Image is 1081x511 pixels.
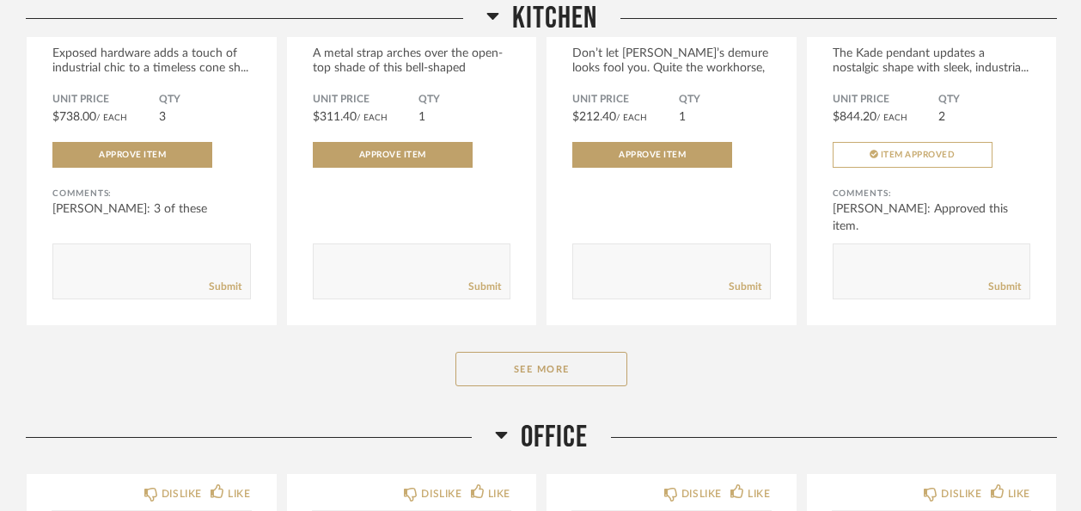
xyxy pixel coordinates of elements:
a: Submit [468,280,501,294]
div: DISLIKE [681,485,722,502]
span: / Each [357,114,388,122]
span: Approve Item [99,151,166,159]
span: QTY [938,93,1030,107]
span: QTY [418,93,510,107]
div: DISLIKE [421,485,461,502]
div: [PERSON_NAME]: Approved this item. [833,200,1031,235]
a: Submit [988,280,1021,294]
div: The Kade pendant updates a nostalgic shape with sleek, industria... [833,46,1031,76]
button: Approve Item [572,142,732,168]
span: Approve Item [619,151,686,159]
button: Approve Item [313,142,473,168]
div: [PERSON_NAME]: 3 of these [52,200,251,218]
div: DISLIKE [162,485,202,502]
a: Submit [209,280,241,294]
span: Unit Price [833,93,939,107]
button: See More [455,352,627,386]
div: LIKE [488,485,510,502]
a: Submit [729,280,761,294]
div: Comments: [833,185,1031,202]
span: / Each [96,114,127,122]
div: LIKE [228,485,250,502]
div: Exposed hardware adds a touch of industrial chic to a timeless cone sh... [52,46,251,76]
span: Unit Price [313,93,419,107]
div: LIKE [748,485,770,502]
span: $844.20 [833,111,876,123]
span: QTY [159,93,251,107]
span: 1 [418,111,425,123]
div: DISLIKE [941,485,981,502]
span: / Each [616,114,647,122]
span: 2 [938,111,945,123]
div: A metal strap arches over the open-top shade of this bell-shaped fixture... [313,46,511,90]
span: 3 [159,111,166,123]
div: LIKE [1008,485,1030,502]
span: Item Approved [881,151,956,159]
span: $311.40 [313,111,357,123]
button: Approve Item [52,142,212,168]
div: Don’t let [PERSON_NAME]’s demure looks fool you. Quite the workhorse, [PERSON_NAME]’s a ... [572,46,771,90]
span: Approve Item [359,151,426,159]
span: $738.00 [52,111,96,123]
div: Comments: [52,185,251,202]
span: Unit Price [52,93,159,107]
span: 1 [679,111,686,123]
span: Office [521,419,588,456]
span: / Each [876,114,907,122]
span: $212.40 [572,111,616,123]
span: Unit Price [572,93,679,107]
span: QTY [679,93,771,107]
button: Item Approved [833,142,992,168]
